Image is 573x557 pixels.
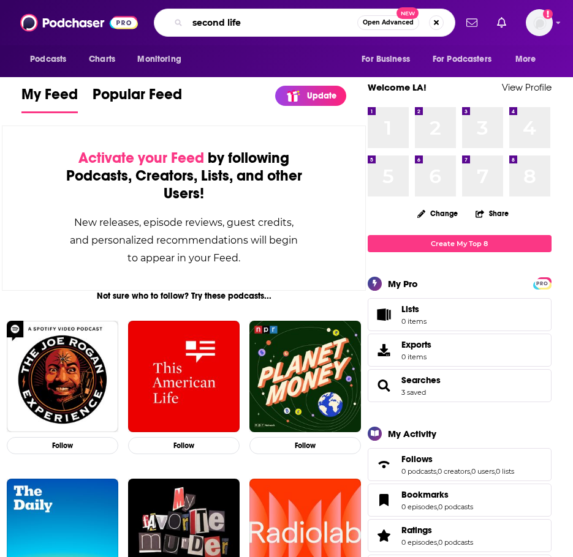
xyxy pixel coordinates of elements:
[129,48,197,71] button: open menu
[535,279,550,288] span: PRO
[372,492,397,509] a: Bookmarks
[93,85,182,113] a: Popular Feed
[372,527,397,544] a: Ratings
[64,149,304,203] div: by following Podcasts, Creators, Lists, and other Users!
[401,454,514,465] a: Follows
[275,86,346,106] a: Update
[93,85,182,111] span: Popular Feed
[526,9,553,36] button: Show profile menu
[507,48,552,71] button: open menu
[438,503,473,511] a: 0 podcasts
[401,304,419,315] span: Lists
[21,85,78,113] a: My Feed
[368,235,552,252] a: Create My Top 8
[438,538,473,547] a: 0 podcasts
[388,278,418,290] div: My Pro
[515,51,536,68] span: More
[372,342,397,359] span: Exports
[401,503,437,511] a: 0 episodes
[401,467,436,476] a: 0 podcasts
[368,484,552,517] span: Bookmarks
[21,48,82,71] button: open menu
[410,206,465,221] button: Change
[7,321,118,432] img: The Joe Rogan Experience
[128,321,240,432] img: This American Life
[64,214,304,267] div: New releases, episode reviews, guest credits, and personalized recommendations will begin to appe...
[526,9,553,36] img: User Profile
[496,467,514,476] a: 0 lists
[372,377,397,394] a: Searches
[425,48,509,71] button: open menu
[368,519,552,552] span: Ratings
[89,51,115,68] span: Charts
[437,538,438,547] span: ,
[502,81,552,93] a: View Profile
[21,85,78,111] span: My Feed
[249,321,361,432] img: Planet Money
[30,51,66,68] span: Podcasts
[353,48,425,71] button: open menu
[401,388,426,397] a: 3 saved
[526,9,553,36] span: Logged in as laprteam
[188,13,357,32] input: Search podcasts, credits, & more...
[401,317,427,326] span: 0 items
[128,437,240,455] button: Follow
[20,11,138,34] img: Podchaser - Follow, Share and Rate Podcasts
[368,448,552,481] span: Follows
[368,334,552,367] a: Exports
[154,9,455,37] div: Search podcasts, credits, & more...
[401,525,432,536] span: Ratings
[307,91,336,101] p: Update
[368,81,427,93] a: Welcome LA!
[461,12,482,33] a: Show notifications dropdown
[438,467,470,476] a: 0 creators
[471,467,495,476] a: 0 users
[495,467,496,476] span: ,
[397,7,419,19] span: New
[363,20,414,26] span: Open Advanced
[401,489,449,500] span: Bookmarks
[368,298,552,331] a: Lists
[81,48,123,71] a: Charts
[475,201,509,225] button: Share
[492,12,511,33] a: Show notifications dropdown
[401,304,427,315] span: Lists
[388,428,436,439] div: My Activity
[401,454,433,465] span: Follows
[470,467,471,476] span: ,
[362,51,410,68] span: For Business
[137,51,181,68] span: Monitoring
[372,306,397,323] span: Lists
[401,525,473,536] a: Ratings
[433,51,491,68] span: For Podcasters
[543,9,553,19] svg: Add a profile image
[372,456,397,473] a: Follows
[368,369,552,402] span: Searches
[437,503,438,511] span: ,
[401,353,431,361] span: 0 items
[436,467,438,476] span: ,
[401,538,437,547] a: 0 episodes
[357,15,419,30] button: Open AdvancedNew
[401,339,431,350] span: Exports
[535,278,550,287] a: PRO
[78,149,204,167] span: Activate your Feed
[7,437,118,455] button: Follow
[249,437,361,455] button: Follow
[401,375,441,386] a: Searches
[401,489,473,500] a: Bookmarks
[2,291,366,301] div: Not sure who to follow? Try these podcasts...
